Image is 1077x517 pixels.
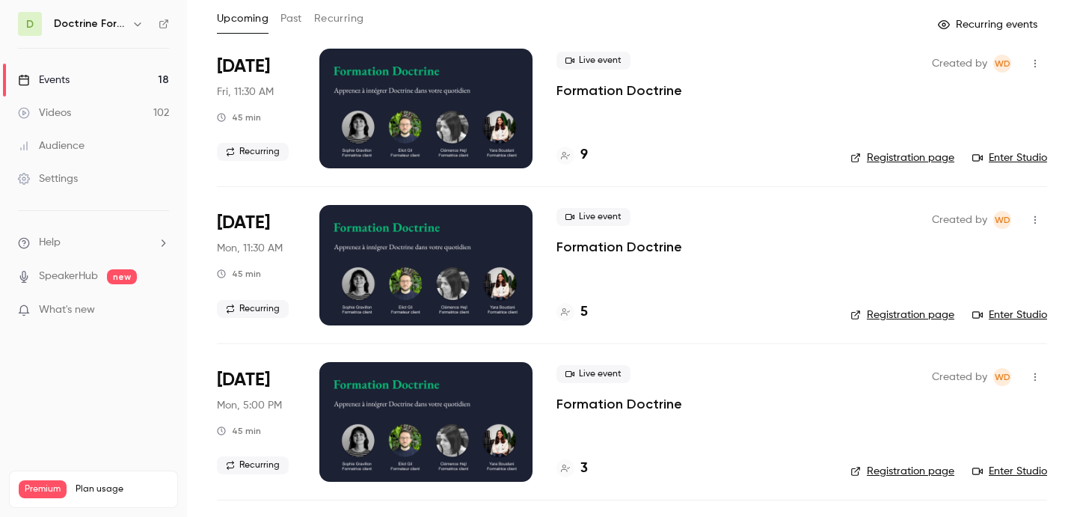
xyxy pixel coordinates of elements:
[107,269,137,284] span: new
[556,52,630,70] span: Live event
[280,7,302,31] button: Past
[556,302,588,322] a: 5
[217,211,270,235] span: [DATE]
[932,211,987,229] span: Created by
[217,205,295,325] div: Sep 29 Mon, 11:30 AM (Europe/Paris)
[217,268,261,280] div: 45 min
[217,425,261,437] div: 45 min
[993,368,1011,386] span: Webinar Doctrine
[314,7,364,31] button: Recurring
[39,302,95,318] span: What's new
[217,85,274,100] span: Fri, 11:30 AM
[850,150,954,165] a: Registration page
[850,308,954,322] a: Registration page
[993,211,1011,229] span: Webinar Doctrine
[972,150,1047,165] a: Enter Studio
[18,105,71,120] div: Videos
[850,464,954,479] a: Registration page
[932,55,987,73] span: Created by
[18,73,70,88] div: Events
[217,456,289,474] span: Recurring
[151,304,169,317] iframe: Noticeable Trigger
[931,13,1047,37] button: Recurring events
[217,55,270,79] span: [DATE]
[556,238,682,256] a: Formation Doctrine
[556,365,630,383] span: Live event
[995,55,1010,73] span: WD
[580,459,588,479] h4: 3
[217,143,289,161] span: Recurring
[39,235,61,251] span: Help
[217,241,283,256] span: Mon, 11:30 AM
[972,308,1047,322] a: Enter Studio
[39,269,98,284] a: SpeakerHub
[18,138,85,153] div: Audience
[217,111,261,123] div: 45 min
[26,16,34,32] span: D
[556,208,630,226] span: Live event
[972,464,1047,479] a: Enter Studio
[995,368,1010,386] span: WD
[217,362,295,482] div: Sep 29 Mon, 5:00 PM (Europe/Paris)
[556,395,682,413] a: Formation Doctrine
[932,368,987,386] span: Created by
[217,7,269,31] button: Upcoming
[19,480,67,498] span: Premium
[54,16,126,31] h6: Doctrine Formation Avocats
[556,145,588,165] a: 9
[580,302,588,322] h4: 5
[18,171,78,186] div: Settings
[217,368,270,392] span: [DATE]
[76,483,168,495] span: Plan usage
[217,49,295,168] div: Sep 26 Fri, 11:30 AM (Europe/Paris)
[18,235,169,251] li: help-dropdown-opener
[556,82,682,100] a: Formation Doctrine
[217,398,282,413] span: Mon, 5:00 PM
[993,55,1011,73] span: Webinar Doctrine
[995,211,1010,229] span: WD
[580,145,588,165] h4: 9
[217,300,289,318] span: Recurring
[556,459,588,479] a: 3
